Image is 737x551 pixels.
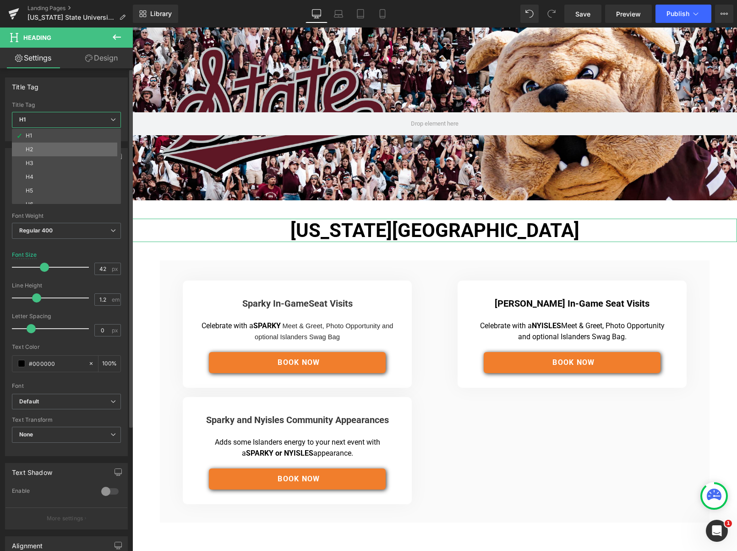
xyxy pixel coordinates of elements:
[12,487,92,497] div: Enable
[12,282,121,289] div: Line Height
[19,398,39,406] i: Default
[12,252,37,258] div: Font Size
[19,431,33,438] b: None
[371,5,393,23] a: Mobile
[27,5,133,12] a: Landing Pages
[26,174,33,180] div: H4
[133,5,178,23] a: New Library
[112,327,120,333] span: px
[112,297,120,303] span: em
[12,213,121,219] div: Font Weight
[19,116,26,123] b: H1
[29,358,84,369] input: Color
[520,5,539,23] button: Undo
[26,132,32,139] div: H1
[306,5,328,23] a: Desktop
[349,5,371,23] a: Tablet
[112,266,120,272] span: px
[12,463,52,476] div: Text Shadow
[12,383,121,389] div: Font
[12,78,39,91] div: Title Tag
[328,5,349,23] a: Laptop
[12,537,43,550] div: Alignment
[47,514,83,523] p: More settings
[12,344,121,350] div: Text Color
[68,48,135,68] a: Design
[655,5,711,23] button: Publish
[666,10,689,17] span: Publish
[26,146,33,153] div: H2
[23,34,51,41] span: Heading
[5,507,127,529] button: More settings
[605,5,652,23] a: Preview
[150,10,172,18] span: Library
[27,14,115,21] span: [US_STATE] State University Athletics
[706,520,728,542] iframe: Intercom live chat
[12,313,121,320] div: Letter Spacing
[575,9,590,19] span: Save
[542,5,561,23] button: Redo
[616,9,641,19] span: Preview
[12,417,121,423] div: Text Transform
[12,102,121,108] div: Title Tag
[19,227,53,234] b: Regular 400
[725,520,732,527] span: 1
[26,201,33,208] div: H6
[715,5,733,23] button: More
[26,187,33,194] div: H5
[26,160,33,166] div: H3
[98,356,120,372] div: %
